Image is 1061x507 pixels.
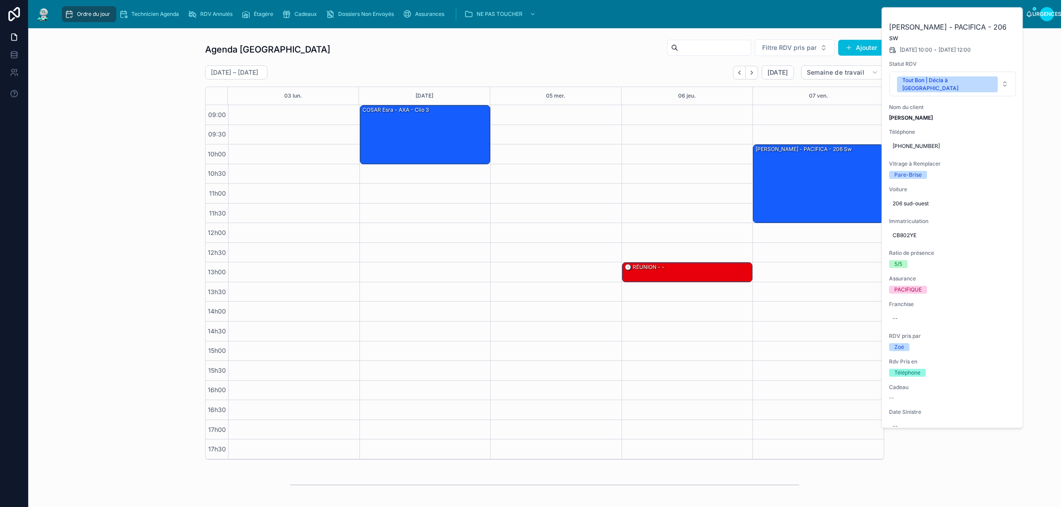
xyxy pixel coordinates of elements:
a: Ordre du jour [62,6,116,22]
font: 5/5 [894,261,902,267]
font: Voiture [889,186,907,193]
font: Immatriculation [889,218,928,224]
font: 206 sud-ouest [893,200,929,207]
font: Ajouter [856,44,877,51]
font: - [934,46,937,53]
div: COSAR Esra - AXA - Clio 3 [360,106,490,164]
font: COSAR Esra - AXA - Clio 3 [363,106,429,113]
font: [PHONE_NUMBER] [893,143,940,149]
font: RDV Annulés [200,11,233,17]
font: Téléphone [894,369,920,376]
font: -- [889,394,894,401]
button: Suivant [746,66,758,79]
font: 16h30 [208,406,226,413]
font: Vitrage à Remplacer [889,160,941,167]
a: Dossiers Non Envoyés [323,6,400,22]
font: NE PAS TOUCHER [477,11,523,17]
font: 10h00 [208,150,226,158]
button: Bouton de sélection [755,39,835,56]
button: 03 lun. [284,87,302,105]
font: 10h30 [208,170,226,177]
font: Téléphone [889,129,915,135]
img: Logo de l'application [35,7,51,21]
a: Étagère [239,6,279,22]
button: 07 ven. [809,87,828,105]
button: Ajouter [838,40,884,56]
button: 05 mer. [546,87,565,105]
font: [PERSON_NAME] - PACIFICA - 206 sw [756,146,852,152]
font: PACIFIQUE [894,286,922,293]
font: 17h00 [208,426,226,433]
font: Franchise [889,301,914,307]
font: Pare-Brise [894,171,922,178]
font: 🕒 RÉUNION - - [625,264,664,270]
font: Technicien Agenda [131,11,179,17]
button: [DATE] [416,87,433,105]
font: Cadeaux [294,11,317,17]
font: Tout Bon | Décla à [GEOGRAPHIC_DATA] [902,77,958,91]
font: -- [893,423,898,429]
font: Cadeau [889,384,908,390]
font: CB802YE [893,232,916,238]
font: 17h30 [208,445,226,453]
font: -- [893,315,898,322]
a: NE PAS TOUCHER [462,6,540,22]
font: [PERSON_NAME] - PACIFICA - 206 sw [889,23,1007,42]
font: RDV pris par [889,333,921,339]
font: 14h00 [208,307,226,315]
font: 09:00 [208,111,226,118]
button: 06 jeu. [678,87,696,105]
font: 15h00 [208,347,226,354]
a: RDV Annulés [185,6,239,22]
font: Rdv Pris en [889,358,917,365]
font: [PERSON_NAME] [889,114,933,121]
font: Filtre RDV pris par [762,44,817,51]
font: Date Sinistre [889,409,921,415]
button: Semaine de travail [801,65,884,79]
font: Agenda [GEOGRAPHIC_DATA] [205,44,330,55]
button: [DATE] [762,65,794,79]
button: Bouton de sélection [889,72,1016,96]
a: Technicien Agenda [116,6,185,22]
font: 12h00 [208,229,226,236]
a: Cadeaux [279,6,323,22]
font: 15h30 [208,367,226,374]
button: Dos [733,66,746,79]
font: 05 mer. [546,92,565,99]
font: 06 jeu. [678,92,696,99]
font: Zoé [894,344,904,350]
font: 11h00 [209,189,226,197]
font: 14h30 [208,327,226,335]
font: 13h00 [208,268,226,276]
div: contenu déroulant [58,4,1026,24]
font: 11h30 [209,209,226,217]
font: [DATE] 10:00 [900,46,932,53]
font: Nom du client [889,104,924,110]
font: [DATE] 12:00 [939,46,971,53]
font: Semaine de travail [807,68,864,76]
font: 03 lun. [284,92,302,99]
font: 13h30 [208,288,226,295]
font: Ratio de présence [889,250,934,256]
font: 16h00 [208,386,226,393]
div: 🕒 RÉUNION - - [622,263,752,282]
font: 09:30 [208,130,226,138]
font: 12h30 [208,249,226,256]
font: Dossiers Non Envoyés [338,11,394,17]
font: [DATE] [416,92,433,99]
font: [DATE] – [DATE] [211,68,258,76]
font: Ordre du jour [77,11,110,17]
font: [DATE] [767,68,788,76]
font: Assurance [889,275,916,282]
font: 07 ven. [809,92,828,99]
font: Statut RDV [889,61,917,67]
font: Étagère [254,11,273,17]
div: [PERSON_NAME] - PACIFICA - 206 sw [753,145,883,223]
a: Assurances [400,6,450,22]
font: Assurances [415,11,444,17]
